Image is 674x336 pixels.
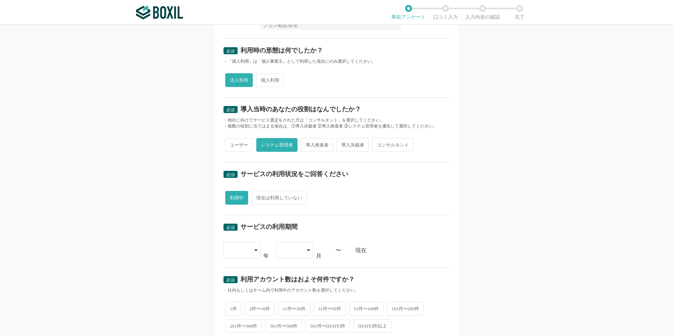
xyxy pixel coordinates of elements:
[501,5,538,20] li: 完了
[354,319,391,333] span: [DATE]件以上
[226,278,235,282] span: 必須
[314,302,346,316] span: 31件〜50件
[390,5,427,20] li: 事前アンケート
[355,248,451,253] div: 現在
[263,253,269,259] div: 年
[240,224,298,230] div: サービスの利用期間
[349,302,384,316] span: 51件〜100件
[223,123,451,129] div: ・複数の役割に当てはまる場合は、①導入決裁者 ②導入推進者 ③システム管理者を優先して選択してください。
[316,253,321,259] div: 月
[427,5,464,20] li: 口コミ入力
[464,5,501,20] li: 入力内容の確認
[240,171,348,177] div: サービスの利用状況をご回答ください
[252,191,307,205] span: 現在は利用していない
[223,58,451,64] div: ・「個人利用」は「個人事業主」として利用した場合にのみ選択してください。
[387,302,424,316] span: 101件〜200件
[226,49,235,54] span: 必須
[337,138,369,152] span: 導入決裁者
[336,248,341,253] div: 〜
[225,73,253,87] span: 法人利用
[225,302,241,316] span: 1件
[223,287,451,293] div: ・社内もしくはチーム内で利用中のアカウント数を選択してください。
[256,138,298,152] span: システム管理者
[240,276,355,282] div: 利用アカウント数はおよそ何件ですか？
[301,138,333,152] span: 導入推進者
[226,225,235,230] span: 必須
[226,107,235,112] span: 必須
[223,117,451,123] div: ・他社に向けてサービス選定をされた方は「コンサルタント」を選択してください。
[240,47,323,54] div: 利用時の形態は何でしたか？
[226,172,235,177] span: 必須
[225,191,248,205] span: 利用中
[278,302,310,316] span: 11件〜30件
[265,319,302,333] span: 301件〜500件
[240,106,361,112] div: 導入当時のあなたの役割はなんでしたか？
[136,5,183,19] img: ボクシルSaaS_ロゴ
[372,138,413,152] span: コンサルタント
[225,319,262,333] span: 201件〜300件
[256,73,284,87] span: 個人利用
[306,319,350,333] span: 501件〜[DATE]件
[245,302,275,316] span: 2件〜10件
[225,138,253,152] span: ユーザー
